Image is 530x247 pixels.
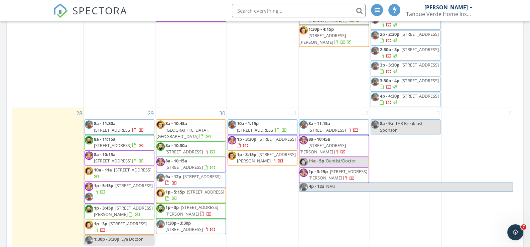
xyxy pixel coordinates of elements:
img: tucson_home_inspector__tom_dolan.jpg [156,204,165,213]
span: 4p - 12a [308,183,325,191]
img: _dsc4716.jpg [85,236,93,244]
a: 3:30p - 4p [STREET_ADDRESS] [371,77,440,92]
span: [STREET_ADDRESS] [94,127,131,133]
a: 1p - 3:15p [STREET_ADDRESS][PERSON_NAME] [228,150,297,165]
a: 8a - 10:15a [STREET_ADDRESS] [165,158,216,170]
img: _dsc4716.jpg [371,46,379,55]
a: 8a - 10:45a [STREET_ADDRESS][PERSON_NAME] [299,136,346,155]
span: [STREET_ADDRESS] [114,167,151,173]
span: 1p - 3:30p [237,136,256,142]
a: 1p - 3p [STREET_ADDRESS] [94,221,147,233]
span: 3:30p - 4p [380,78,399,84]
a: 8a - 11:15a [STREET_ADDRESS] [85,135,154,150]
span: [STREET_ADDRESS] [401,31,439,37]
a: 1p - 3:30p [STREET_ADDRESS] [228,135,297,150]
img: _dsc4716.jpg [85,193,93,201]
a: 8a - 10:30a [STREET_ADDRESS] [165,142,216,155]
a: 1:30p - 4:15p [STREET_ADDRESS][PERSON_NAME] [299,26,352,45]
a: 1p - 3:15p [STREET_ADDRESS][PERSON_NAME] [299,167,369,182]
span: [STREET_ADDRESS] [183,173,221,179]
a: 8a - 11:15a [STREET_ADDRESS] [308,120,359,133]
span: SPECTORA [73,3,127,17]
a: 1p - 3:45p [STREET_ADDRESS][PERSON_NAME] [94,205,153,217]
img: capture.jpg [85,182,93,191]
a: 1p - 3:15p [STREET_ADDRESS][PERSON_NAME] [237,151,296,164]
a: 8a - 10:45a [GEOGRAPHIC_DATA], [GEOGRAPHIC_DATA] [156,119,226,141]
a: 8a - 10:30a [STREET_ADDRESS] [156,141,226,156]
span: 8a - 10:15a [165,158,187,164]
input: Search everything... [232,4,366,17]
a: 2p - 2:30p [STREET_ADDRESS] [371,30,440,45]
img: aaron_daniels__resize.jpg [85,221,93,229]
span: 1p - 3:45p [94,205,113,211]
a: 1:30p - 2p [STREET_ADDRESS] [380,15,439,28]
span: [STREET_ADDRESS] [401,93,439,99]
td: Go to September 28, 2025 [12,108,84,246]
img: aaron_daniels__resize.jpg [156,189,165,197]
span: 10a - 1:15p [237,120,259,126]
td: Go to September 29, 2025 [84,108,155,246]
a: 4p - 4:30p [STREET_ADDRESS] [380,93,439,105]
img: aaron_daniels__resize.jpg [299,158,308,166]
a: 3p - 3:30p [STREET_ADDRESS] [371,61,440,76]
a: 8a - 10:15a [STREET_ADDRESS] [94,151,144,164]
span: 8a - 10:45a [165,120,187,126]
a: 1p - 3p [STREET_ADDRESS][PERSON_NAME] [156,203,226,218]
img: aaron_daniels__resize.jpg [156,120,165,129]
img: _dsc4716.jpg [371,31,379,39]
a: 1p - 5:15p [STREET_ADDRESS] [165,189,224,201]
span: [STREET_ADDRESS][PERSON_NAME] [94,205,153,217]
img: _dsc4716.jpg [299,120,308,129]
span: 1p - 3:15p [308,168,328,174]
img: aaron_daniels__resize.jpg [299,26,308,34]
span: [STREET_ADDRESS] [187,189,224,195]
a: 4p - 4:30p [STREET_ADDRESS] [371,92,440,107]
span: 1p - 3p [94,221,107,227]
span: 1p - 5:15p [165,189,185,195]
span: 1p - 5:15p [94,182,113,189]
img: _dsc4716.jpg [299,183,308,191]
a: Go to September 30, 2025 [218,108,227,119]
span: [STREET_ADDRESS][PERSON_NAME] [299,142,346,155]
a: 2:30p - 3p [STREET_ADDRESS] [371,45,440,60]
span: [STREET_ADDRESS] [308,127,346,133]
span: 9a - 12p [165,173,181,179]
img: capture.jpg [299,168,308,177]
td: Go to October 1, 2025 [227,108,298,246]
a: 1p - 3p [STREET_ADDRESS] [85,220,154,235]
img: _dsc4716.jpg [371,62,379,70]
span: [STREET_ADDRESS] [401,78,439,84]
span: [STREET_ADDRESS] [165,149,203,155]
a: 1p - 5:15p [STREET_ADDRESS] [85,181,154,204]
a: Go to October 1, 2025 [292,108,298,119]
img: _dsc4716.jpg [156,173,165,182]
span: 1:30p - 3:30p [94,236,119,242]
a: 1p - 5:15p [STREET_ADDRESS] [156,188,226,203]
a: Go to September 29, 2025 [146,108,155,119]
span: [STREET_ADDRESS][PERSON_NAME] [308,168,367,181]
a: 1p - 3:45p [STREET_ADDRESS][PERSON_NAME] [85,204,154,219]
span: [STREET_ADDRESS][PERSON_NAME] [165,204,218,217]
a: 1p - 5:15p [STREET_ADDRESS] [94,182,153,195]
a: 10a - 11a [STREET_ADDRESS] [85,166,154,181]
span: 4p - 4:30p [380,93,399,99]
a: 10a - 11a [STREET_ADDRESS] [94,167,151,179]
span: 1:30p - 3:30p [165,220,191,226]
a: 8a - 11:30a [STREET_ADDRESS] [94,120,144,133]
img: capture.jpg [85,151,93,160]
div: Tanque Verde Home Inspections LLC [406,11,473,17]
td: Go to October 3, 2025 [370,108,441,246]
a: 1p - 3:15p [STREET_ADDRESS][PERSON_NAME] [308,168,367,181]
img: The Best Home Inspection Software - Spectora [53,3,68,18]
span: Eye Doctor [121,236,143,242]
img: tucson_home_inspector__tom_dolan.jpg [85,136,93,144]
img: capture.jpg [156,158,165,166]
span: [STREET_ADDRESS][PERSON_NAME] [299,32,346,45]
a: 8a - 11:15a [STREET_ADDRESS] [94,136,144,148]
img: _dsc4716.jpg [371,78,379,86]
span: NAU [326,183,335,189]
a: 8a - 11:30a [STREET_ADDRESS] [85,119,154,134]
img: aaron_daniels__resize.jpg [85,167,93,175]
span: [STREET_ADDRESS] [401,46,439,52]
span: 1:30p - 4:15p [308,26,334,32]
